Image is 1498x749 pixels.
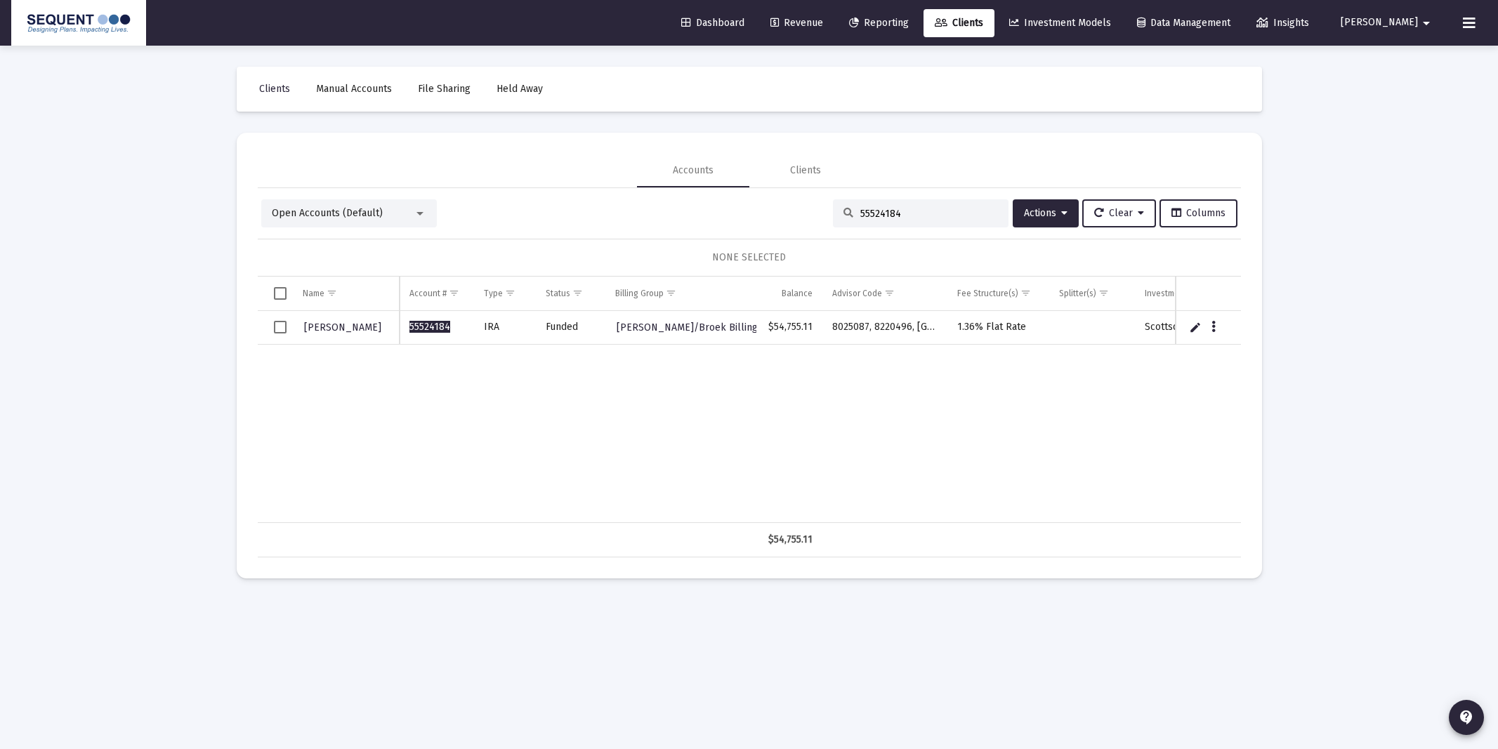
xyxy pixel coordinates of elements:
[849,17,909,29] span: Reporting
[474,277,536,310] td: Column Type
[770,17,823,29] span: Revenue
[1137,17,1230,29] span: Data Management
[1171,207,1226,219] span: Columns
[304,322,381,333] span: [PERSON_NAME]
[274,321,287,333] div: Select row
[838,9,920,37] a: Reporting
[258,277,1241,557] div: Data grid
[790,164,821,178] div: Clients
[269,251,1230,265] div: NONE SELECTED
[272,207,383,219] span: Open Accounts (Default)
[572,288,583,298] span: Show filter options for column 'Status'
[1024,207,1067,219] span: Actions
[860,208,998,220] input: Search
[1135,311,1353,345] td: Scottsdale 70/20/10 Models Rio4/Stock/REIT
[759,9,834,37] a: Revenue
[259,83,290,95] span: Clients
[274,287,287,300] div: Select all
[666,288,676,298] span: Show filter options for column 'Billing Group'
[673,164,714,178] div: Accounts
[485,75,554,103] a: Held Away
[957,288,1018,299] div: Fee Structure(s)
[409,288,447,299] div: Account #
[22,9,136,37] img: Dashboard
[248,75,301,103] a: Clients
[536,277,605,310] td: Column Status
[400,277,474,310] td: Column Account #
[822,277,947,310] td: Column Advisor Code
[418,83,471,95] span: File Sharing
[1341,17,1418,29] span: [PERSON_NAME]
[474,311,536,345] td: IRA
[756,277,823,310] td: Column Balance
[1324,8,1452,37] button: [PERSON_NAME]
[1159,199,1237,227] button: Columns
[449,288,459,298] span: Show filter options for column 'Account #'
[670,9,756,37] a: Dashboard
[1020,288,1031,298] span: Show filter options for column 'Fee Structure(s)'
[1458,709,1475,726] mat-icon: contact_support
[615,317,790,338] a: [PERSON_NAME]/Broek Billing Group
[1059,288,1096,299] div: Splitter(s)
[1009,17,1111,29] span: Investment Models
[935,17,983,29] span: Clients
[303,288,324,299] div: Name
[1094,207,1144,219] span: Clear
[617,322,789,333] span: [PERSON_NAME]/Broek Billing Group
[1256,17,1309,29] span: Insights
[505,288,515,298] span: Show filter options for column 'Type'
[305,75,403,103] a: Manual Accounts
[484,288,503,299] div: Type
[409,321,450,333] span: 55524184
[407,75,482,103] a: File Sharing
[1126,9,1242,37] a: Data Management
[1145,288,1212,299] div: Investment Model
[303,317,383,338] a: [PERSON_NAME]
[1013,199,1079,227] button: Actions
[947,311,1049,345] td: 1.36% Flat Rate
[998,9,1122,37] a: Investment Models
[924,9,994,37] a: Clients
[1082,199,1156,227] button: Clear
[766,533,813,547] div: $54,755.11
[605,277,756,310] td: Column Billing Group
[293,277,400,310] td: Column Name
[1189,321,1202,333] a: Edit
[822,311,947,345] td: 8025087, 8220496, [GEOGRAPHIC_DATA]
[497,83,543,95] span: Held Away
[1245,9,1320,37] a: Insights
[782,288,813,299] div: Balance
[1135,277,1353,310] td: Column Investment Model
[832,288,882,299] div: Advisor Code
[615,288,664,299] div: Billing Group
[756,311,823,345] td: $54,755.11
[1098,288,1109,298] span: Show filter options for column 'Splitter(s)'
[681,17,744,29] span: Dashboard
[546,320,596,334] div: Funded
[1418,9,1435,37] mat-icon: arrow_drop_down
[327,288,337,298] span: Show filter options for column 'Name'
[1049,277,1135,310] td: Column Splitter(s)
[546,288,570,299] div: Status
[316,83,392,95] span: Manual Accounts
[884,288,895,298] span: Show filter options for column 'Advisor Code'
[947,277,1049,310] td: Column Fee Structure(s)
